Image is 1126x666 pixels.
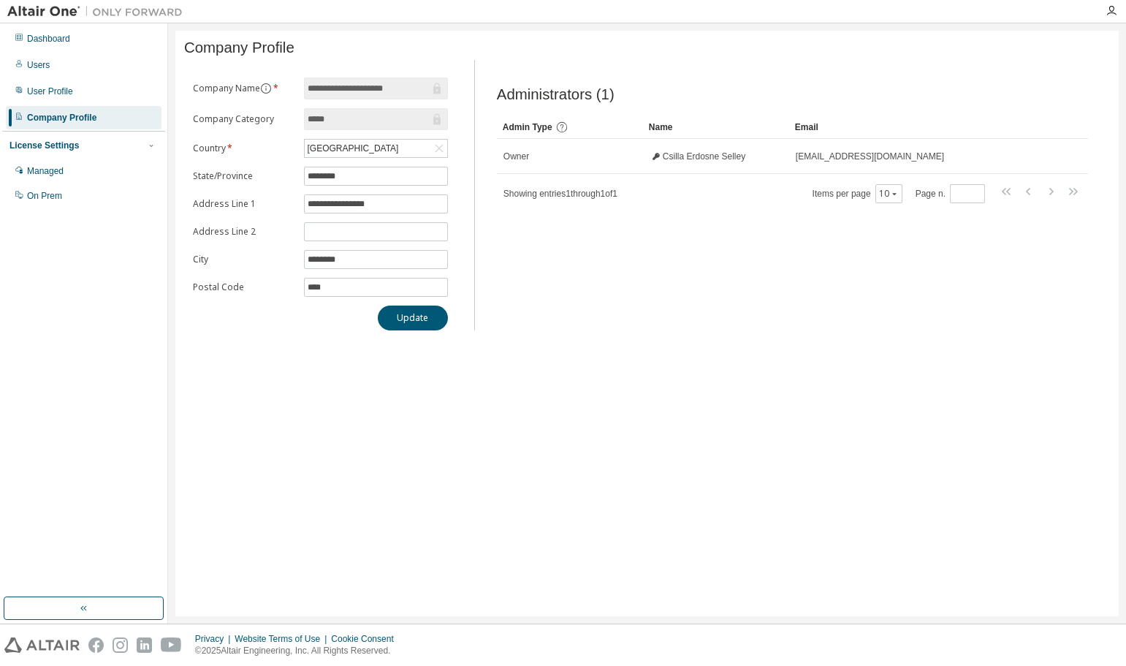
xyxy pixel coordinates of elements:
[27,190,62,202] div: On Prem
[193,170,295,182] label: State/Province
[795,116,1047,139] div: Email
[88,637,104,653] img: facebook.svg
[193,226,295,238] label: Address Line 2
[161,637,182,653] img: youtube.svg
[9,140,79,151] div: License Settings
[184,39,294,56] span: Company Profile
[193,143,295,154] label: Country
[649,116,783,139] div: Name
[813,184,902,203] span: Items per page
[235,633,331,645] div: Website Terms of Use
[113,637,128,653] img: instagram.svg
[796,151,944,162] span: [EMAIL_ADDRESS][DOMAIN_NAME]
[27,112,96,124] div: Company Profile
[7,4,190,19] img: Altair One
[193,281,295,293] label: Postal Code
[193,198,295,210] label: Address Line 1
[497,86,615,103] span: Administrators (1)
[27,165,64,177] div: Managed
[137,637,152,653] img: linkedin.svg
[4,637,80,653] img: altair_logo.svg
[663,151,745,162] span: Csilla Erdosne Selley
[193,83,295,94] label: Company Name
[305,140,447,157] div: [GEOGRAPHIC_DATA]
[27,59,50,71] div: Users
[503,151,529,162] span: Owner
[879,188,899,200] button: 10
[503,189,617,199] span: Showing entries 1 through 1 of 1
[195,633,235,645] div: Privacy
[27,33,70,45] div: Dashboard
[331,633,402,645] div: Cookie Consent
[193,113,295,125] label: Company Category
[916,184,985,203] span: Page n.
[193,254,295,265] label: City
[305,140,401,156] div: [GEOGRAPHIC_DATA]
[260,83,272,94] button: information
[378,306,448,330] button: Update
[27,86,73,97] div: User Profile
[195,645,403,657] p: © 2025 Altair Engineering, Inc. All Rights Reserved.
[503,122,552,132] span: Admin Type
